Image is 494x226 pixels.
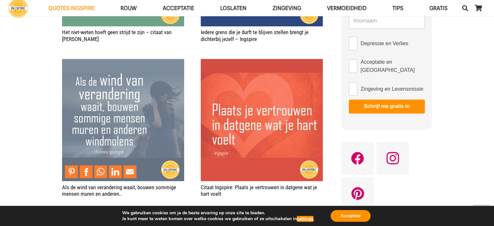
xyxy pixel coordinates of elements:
input: Acceptatie en [GEOGRAPHIC_DATA] [349,59,357,73]
span: VERMOEIDHEID [327,5,366,11]
span: GRATIS [429,5,448,11]
a: Mail to Email This [123,165,136,178]
li: Email This [123,165,138,178]
p: We gebruiken cookies om je de beste ervaring op onze site te bieden. [122,210,314,216]
button: settings [297,216,313,222]
span: Loslaten [220,5,247,11]
a: Instagram [376,142,409,175]
li: LinkedIn [109,165,123,178]
a: Share to LinkedIn [109,165,122,178]
span: Acceptatie en [GEOGRAPHIC_DATA] [361,58,424,74]
a: Facebook [341,142,374,175]
p: Je kunt meer te weten komen over welke cookies we gebruiken of ze uitschakelen in . [122,216,314,222]
button: Accepteer [331,210,371,222]
img: Citaat over Vertrouwen vinden - Plaats je vertrouwen in datgene wat je hart voelt - quote door in... [201,59,323,181]
input: Zingeving en Levensmissie [349,82,357,96]
a: Pin to Pinterest [65,165,78,178]
a: Als de wind van verandering waait, bouwen sommige mensen muren en anderen.. [62,59,184,181]
li: Facebook [80,165,94,178]
a: Iedere grens die je durft te blijven stellen brengt je dichterbij jezelf – Ingspire [201,29,309,42]
span: QUOTES INGSPIRE [48,5,95,11]
a: Terug naar top [473,205,489,221]
span: Depressie en Verlies [361,39,408,47]
input: Voornaam [349,13,424,29]
a: Share to WhatsApp [94,165,107,178]
span: Zingeving en Levensmissie [361,85,423,93]
a: Het niet-weten hoeft geen strijd te zijn – citaat van [PERSON_NAME] [62,29,171,42]
span: Zingeving [272,5,301,11]
a: Citaat Ingspire: Plaats je vertrouwen in datgene wat je hart voelt [201,59,323,181]
span: Acceptatie [163,5,194,11]
li: WhatsApp [94,165,109,178]
a: Als de wind van verandering waait, bouwen sommige mensen muren en anderen.. [62,184,176,197]
span: ROUW [120,5,137,11]
img: Spreuk over omgaan met verandering: Als de wind van verandering waait, bouwen sommige mensen mure... [62,59,184,181]
button: Schrijf me gratis in [349,100,424,113]
span: TIPS [392,5,403,11]
li: Pinterest [65,165,80,178]
a: Citaat Ingspire: Plaats je vertrouwen in datgene wat je hart voelt [201,184,317,197]
input: Depressie en Verlies [349,36,357,50]
a: Share to Facebook [80,165,93,178]
a: Pinterest [341,177,374,210]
